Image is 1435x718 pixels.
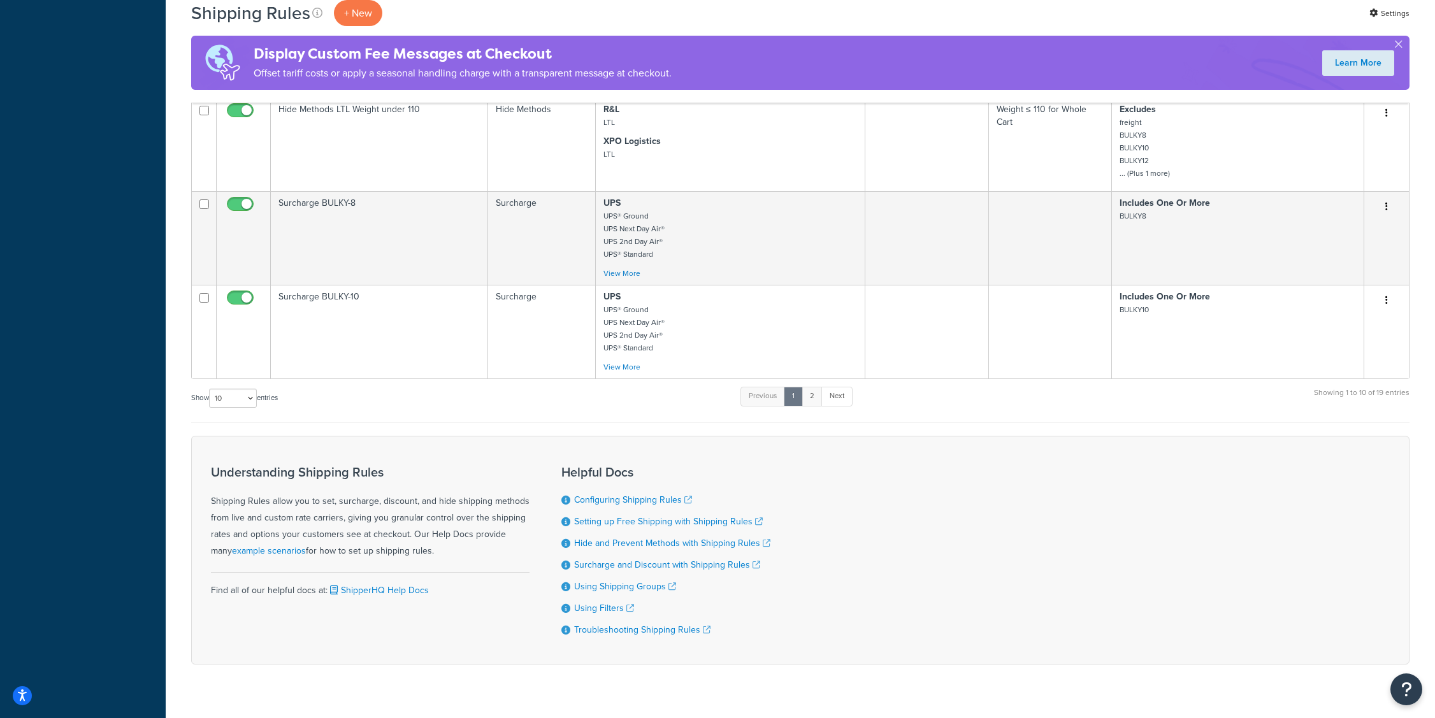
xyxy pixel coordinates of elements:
[784,387,803,406] a: 1
[488,97,596,191] td: Hide Methods
[989,97,1112,191] td: Weight ≤ 110 for Whole Cart
[603,268,640,279] a: View More
[603,196,621,210] strong: UPS
[1390,673,1422,705] button: Open Resource Center
[603,103,619,116] strong: R&L
[1120,210,1146,222] small: BULKY8
[574,601,634,615] a: Using Filters
[271,285,488,378] td: Surcharge BULKY-10
[740,387,785,406] a: Previous
[191,389,278,408] label: Show entries
[1120,290,1210,303] strong: Includes One Or More
[603,134,661,148] strong: XPO Logistics
[488,191,596,285] td: Surcharge
[1120,196,1210,210] strong: Includes One Or More
[254,43,672,64] h4: Display Custom Fee Messages at Checkout
[1369,4,1410,22] a: Settings
[574,623,710,636] a: Troubleshooting Shipping Rules
[1322,50,1394,76] a: Learn More
[488,285,596,378] td: Surcharge
[271,97,488,191] td: Hide Methods LTL Weight under 110
[574,580,676,593] a: Using Shipping Groups
[802,387,823,406] a: 2
[254,64,672,82] p: Offset tariff costs or apply a seasonal handling charge with a transparent message at checkout.
[574,493,692,506] a: Configuring Shipping Rules
[821,387,853,406] a: Next
[603,148,615,160] small: LTL
[603,210,665,260] small: UPS® Ground UPS Next Day Air® UPS 2nd Day Air® UPS® Standard
[211,465,530,559] div: Shipping Rules allow you to set, surcharge, discount, and hide shipping methods from live and cus...
[209,389,257,408] select: Showentries
[574,515,763,528] a: Setting up Free Shipping with Shipping Rules
[1120,304,1149,315] small: BULKY10
[1120,117,1170,179] small: freight BULKY8 BULKY10 BULKY12 ... (Plus 1 more)
[328,584,429,597] a: ShipperHQ Help Docs
[603,304,665,354] small: UPS® Ground UPS Next Day Air® UPS 2nd Day Air® UPS® Standard
[211,572,530,599] div: Find all of our helpful docs at:
[232,544,306,557] a: example scenarios
[574,558,760,571] a: Surcharge and Discount with Shipping Rules
[603,290,621,303] strong: UPS
[271,191,488,285] td: Surcharge BULKY-8
[191,36,254,90] img: duties-banner-06bc72dcb5fe05cb3f9472aba00be2ae8eb53ab6f0d8bb03d382ba314ac3c341.png
[191,1,310,25] h1: Shipping Rules
[603,361,640,373] a: View More
[1314,385,1410,413] div: Showing 1 to 10 of 19 entries
[561,465,770,479] h3: Helpful Docs
[211,465,530,479] h3: Understanding Shipping Rules
[574,536,770,550] a: Hide and Prevent Methods with Shipping Rules
[603,117,615,128] small: LTL
[1120,103,1156,116] strong: Excludes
